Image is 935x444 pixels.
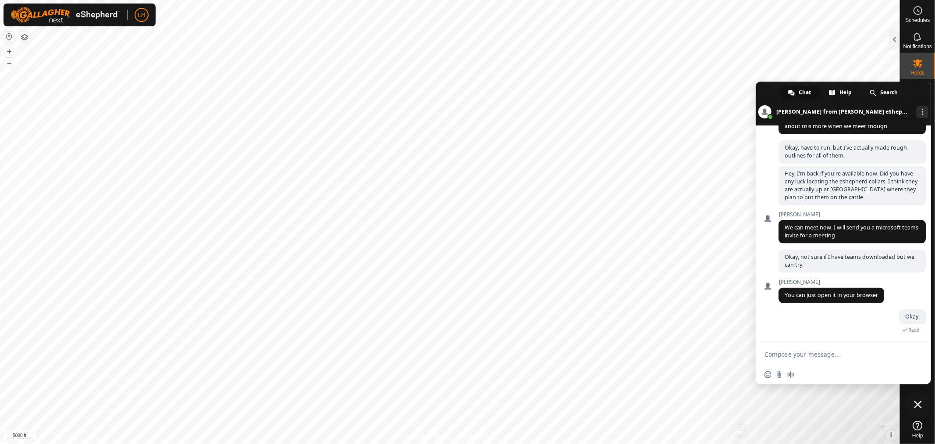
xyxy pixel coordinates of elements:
button: Map Layers [19,32,30,43]
a: Contact Us [459,433,484,440]
span: You can just open it in your browser [785,291,878,299]
div: Help [821,86,861,99]
span: Okay, have to run, but I've actually made rough outlines for all of them. [785,144,907,159]
span: [PERSON_NAME] [779,211,926,218]
span: We can meet now. I will send you a microsoft teams invite for a meeting [785,224,918,239]
span: Notifications [903,44,932,49]
span: i [890,431,892,439]
span: Help [840,86,852,99]
span: Chat [799,86,811,99]
span: LH [138,11,146,20]
span: Hey, I'm back if you're available now. Did you have any luck locating the eshepherd collars. I th... [785,170,917,201]
button: Reset Map [4,32,14,42]
a: Help [900,417,935,442]
span: Audio message [787,371,794,378]
div: More channels [917,106,928,118]
span: Okay, [905,313,920,320]
span: Read [908,327,920,333]
button: i [886,430,896,440]
a: Privacy Policy [415,433,448,440]
span: [PERSON_NAME] [779,279,884,285]
span: Insert an emoji [764,371,771,378]
button: + [4,46,14,57]
div: Search [862,86,907,99]
button: – [4,57,14,68]
div: Close chat [905,391,931,418]
img: Gallagher Logo [11,7,120,23]
textarea: Compose your message... [764,351,903,358]
span: Search [881,86,898,99]
span: Okay, not sure if I have teams downloaded but we can try. [785,253,914,269]
span: Schedules [905,18,930,23]
span: Send a file [776,371,783,378]
span: Help [912,433,923,438]
div: Chat [780,86,820,99]
span: Herds [910,70,924,75]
